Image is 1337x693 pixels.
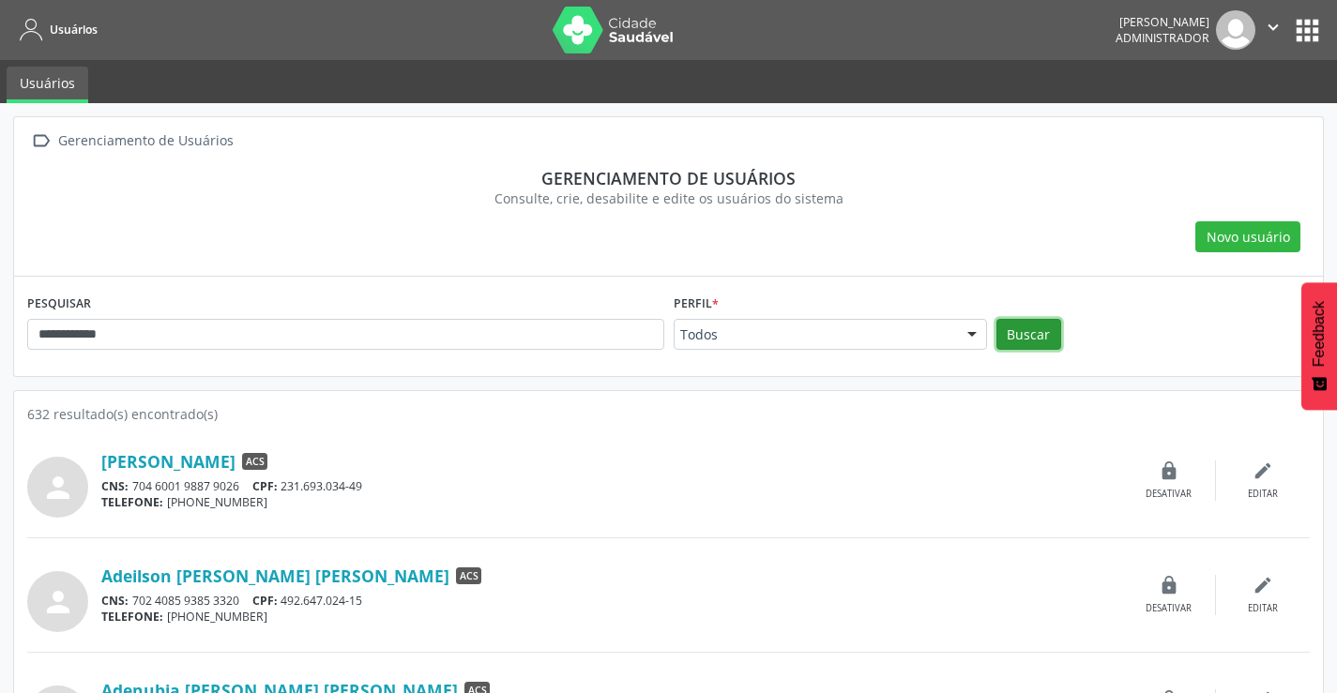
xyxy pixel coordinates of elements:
a:  Gerenciamento de Usuários [27,128,236,155]
div: Desativar [1146,602,1192,615]
label: PESQUISAR [27,290,91,319]
div: Gerenciamento de Usuários [54,128,236,155]
button: apps [1291,14,1324,47]
div: 702 4085 9385 3320 492.647.024-15 [101,593,1122,609]
i:  [1263,17,1284,38]
a: Usuários [13,14,98,45]
span: CNS: [101,478,129,494]
div: Editar [1248,488,1278,501]
span: CPF: [252,478,278,494]
span: Todos [680,325,949,344]
i: edit [1253,460,1273,481]
div: 704 6001 9887 9026 231.693.034-49 [101,478,1122,494]
button: Feedback - Mostrar pesquisa [1301,282,1337,410]
div: 632 resultado(s) encontrado(s) [27,404,1310,424]
i: edit [1253,575,1273,595]
span: ACS [456,567,481,584]
span: TELEFONE: [101,494,163,510]
span: Usuários [50,22,98,38]
button: Buscar [996,319,1061,351]
span: ACS [242,453,267,470]
span: Feedback [1311,301,1328,367]
a: [PERSON_NAME] [101,451,235,472]
div: [PERSON_NAME] [1116,14,1209,30]
button:  [1255,10,1291,50]
i: lock [1159,460,1179,481]
span: CPF: [252,593,278,609]
div: [PHONE_NUMBER] [101,494,1122,510]
div: [PHONE_NUMBER] [101,609,1122,625]
a: Usuários [7,67,88,103]
i: person [41,471,75,505]
span: Novo usuário [1207,227,1290,247]
a: Adeilson [PERSON_NAME] [PERSON_NAME] [101,565,449,586]
div: Consulte, crie, desabilite e edite os usuários do sistema [40,188,1297,208]
i: lock [1159,575,1179,595]
i: person [41,585,75,619]
i:  [27,128,54,155]
button: Novo usuário [1195,221,1300,253]
label: Perfil [674,290,719,319]
span: TELEFONE: [101,609,163,625]
div: Gerenciamento de usuários [40,168,1297,188]
img: img [1216,10,1255,50]
span: Administrador [1116,30,1209,46]
div: Editar [1248,602,1278,615]
span: CNS: [101,593,129,609]
div: Desativar [1146,488,1192,501]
